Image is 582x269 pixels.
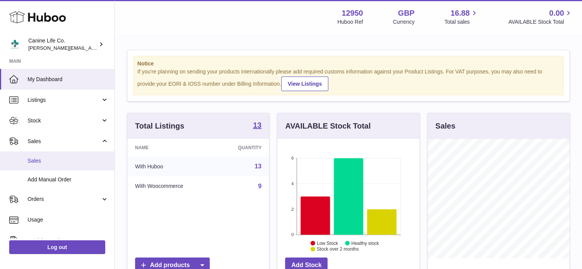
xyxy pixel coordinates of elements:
[9,39,21,50] img: kevin@clsgltd.co.uk
[508,18,573,26] span: AVAILABLE Stock Total
[292,232,294,237] text: 0
[292,181,294,186] text: 4
[393,18,415,26] div: Currency
[28,157,109,165] span: Sales
[28,45,153,51] span: [PERSON_NAME][EMAIL_ADDRESS][DOMAIN_NAME]
[127,139,215,157] th: Name
[450,8,470,18] span: 16.88
[28,76,109,83] span: My Dashboard
[317,240,338,246] text: Low Stock
[255,163,262,170] a: 13
[292,207,294,211] text: 2
[435,121,455,131] h3: Sales
[135,121,184,131] h3: Total Listings
[215,139,269,157] th: Quantity
[549,8,564,18] span: 0.00
[398,8,414,18] strong: GBP
[137,68,559,91] div: If you're planning on sending your products internationally please add required customs informati...
[317,246,359,252] text: Stock over 2 months
[9,240,105,254] a: Log out
[253,121,261,130] a: 13
[281,77,328,91] a: View Listings
[127,176,215,196] td: With Woocommerce
[28,117,101,124] span: Stock
[342,8,363,18] strong: 12950
[508,8,573,26] a: 0.00 AVAILABLE Stock Total
[285,121,370,131] h3: AVAILABLE Stock Total
[28,196,101,203] span: Orders
[28,237,101,244] span: Invoicing and Payments
[444,8,478,26] a: 16.88 Total sales
[127,157,215,176] td: With Huboo
[28,216,109,223] span: Usage
[28,96,101,104] span: Listings
[351,240,379,246] text: Healthy stock
[444,18,478,26] span: Total sales
[258,183,261,189] a: 9
[253,121,261,129] strong: 13
[28,138,101,145] span: Sales
[28,176,109,183] span: Add Manual Order
[292,156,294,160] text: 6
[137,60,559,67] strong: Notice
[28,37,97,52] div: Canine Life Co.
[337,18,363,26] div: Huboo Ref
